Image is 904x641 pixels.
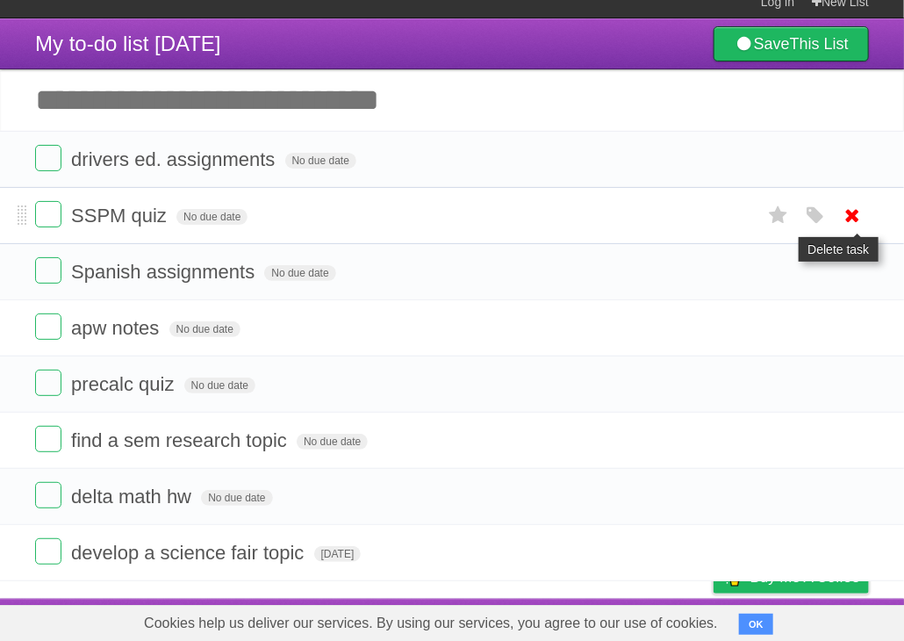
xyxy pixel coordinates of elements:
[739,614,773,635] button: OK
[631,603,670,637] a: Terms
[758,603,869,637] a: Suggest a feature
[264,265,335,281] span: No due date
[71,373,178,395] span: precalc quiz
[35,482,61,508] label: Done
[35,313,61,340] label: Done
[71,317,163,339] span: apw notes
[35,370,61,396] label: Done
[297,434,368,450] span: No due date
[71,205,171,227] span: SSPM quiz
[169,321,240,337] span: No due date
[714,26,869,61] a: SaveThis List
[35,201,61,227] label: Done
[35,257,61,284] label: Done
[176,209,248,225] span: No due date
[71,148,279,170] span: drivers ed. assignments
[314,546,362,562] span: [DATE]
[480,603,517,637] a: About
[184,378,255,393] span: No due date
[538,603,609,637] a: Developers
[126,606,735,641] span: Cookies help us deliver our services. By using our services, you agree to our use of cookies.
[35,426,61,452] label: Done
[790,35,849,53] b: This List
[35,32,221,55] span: My to-do list [DATE]
[71,261,259,283] span: Spanish assignments
[201,490,272,506] span: No due date
[285,153,356,169] span: No due date
[71,429,291,451] span: find a sem research topic
[691,603,736,637] a: Privacy
[71,486,196,508] span: delta math hw
[762,201,795,230] label: Star task
[750,562,860,593] span: Buy me a coffee
[71,542,308,564] span: develop a science fair topic
[35,538,61,565] label: Done
[35,145,61,171] label: Done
